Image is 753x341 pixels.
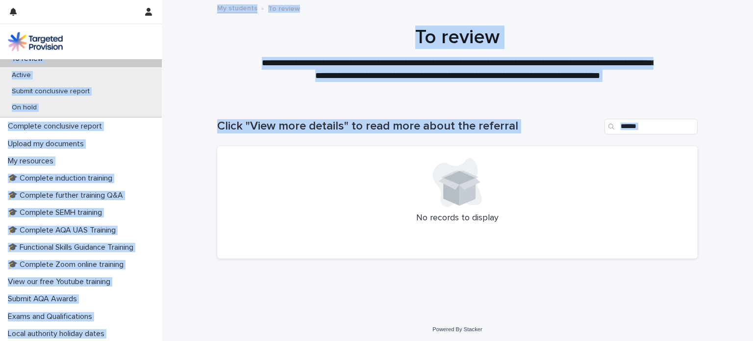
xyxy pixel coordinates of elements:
p: Submit conclusive report [4,87,98,96]
p: On hold [4,104,45,112]
p: Exams and Qualifications [4,312,100,321]
p: No records to display [229,213,686,224]
p: To review [268,2,300,13]
p: 🎓 Functional Skills Guidance Training [4,243,141,252]
p: My resources [4,157,61,166]
p: To review [4,55,50,63]
p: 🎓 Complete Zoom online training [4,260,131,269]
p: Complete conclusive report [4,122,110,131]
p: Local authority holiday dates [4,329,112,339]
input: Search [604,119,698,134]
p: 🎓 Complete induction training [4,174,120,183]
p: Upload my documents [4,139,92,149]
a: Powered By Stacker [432,326,482,332]
h1: To review [217,26,698,49]
p: Submit AQA Awards [4,294,85,304]
p: View our free Youtube training [4,277,118,287]
p: 🎓 Complete AQA UAS Training [4,226,124,235]
p: 🎓 Complete further training Q&A [4,191,131,200]
h1: Click "View more details" to read more about the referral [217,119,601,133]
img: M5nRWzHhSzIhMunXDL62 [8,32,63,52]
a: My students [217,2,257,13]
p: 🎓 Complete SEMH training [4,208,110,217]
p: Active [4,71,39,79]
